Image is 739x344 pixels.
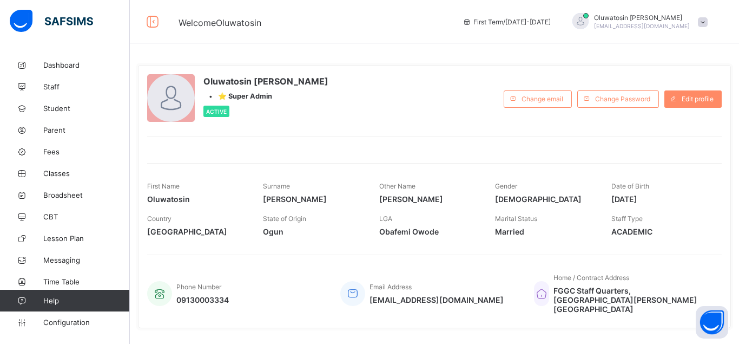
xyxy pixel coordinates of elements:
[43,61,130,69] span: Dashboard
[263,227,362,236] span: Ogun
[43,191,130,199] span: Broadsheet
[379,215,392,223] span: LGA
[43,169,130,178] span: Classes
[611,182,649,190] span: Date of Birth
[611,227,711,236] span: ACADEMIC
[463,18,551,26] span: session/term information
[43,296,129,305] span: Help
[495,194,595,204] span: [DEMOGRAPHIC_DATA]
[553,274,629,282] span: Home / Contract Address
[522,95,563,103] span: Change email
[179,17,261,28] span: Welcome Oluwatosin
[611,215,643,223] span: Staff Type
[43,256,130,264] span: Messaging
[495,227,595,236] span: Married
[594,23,690,29] span: [EMAIL_ADDRESS][DOMAIN_NAME]
[43,104,130,113] span: Student
[203,92,328,100] div: •
[43,212,130,221] span: CBT
[696,306,728,339] button: Open asap
[594,14,690,22] span: Oluwatosin [PERSON_NAME]
[203,76,328,87] span: Oluwatosin [PERSON_NAME]
[263,194,362,204] span: [PERSON_NAME]
[379,194,479,204] span: [PERSON_NAME]
[176,295,229,304] span: 09130003334
[147,182,180,190] span: First Name
[495,215,537,223] span: Marital Status
[43,126,130,134] span: Parent
[147,194,247,204] span: Oluwatosin
[595,95,650,103] span: Change Password
[43,234,130,243] span: Lesson Plan
[43,147,130,156] span: Fees
[43,277,130,286] span: Time Table
[147,227,247,236] span: [GEOGRAPHIC_DATA]
[553,286,711,314] span: FGGC Staff Quarters, [GEOGRAPHIC_DATA][PERSON_NAME][GEOGRAPHIC_DATA]
[218,92,272,100] span: ⭐ Super Admin
[682,95,714,103] span: Edit profile
[379,227,479,236] span: Obafemi Owode
[263,182,290,190] span: Surname
[562,13,713,31] div: OluwatosinAMOS
[43,318,129,327] span: Configuration
[147,215,171,223] span: Country
[10,10,93,33] img: safsims
[206,108,227,115] span: Active
[495,182,517,190] span: Gender
[369,283,412,291] span: Email Address
[176,283,221,291] span: Phone Number
[43,82,130,91] span: Staff
[611,194,711,204] span: [DATE]
[379,182,415,190] span: Other Name
[369,295,504,304] span: [EMAIL_ADDRESS][DOMAIN_NAME]
[263,215,306,223] span: State of Origin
